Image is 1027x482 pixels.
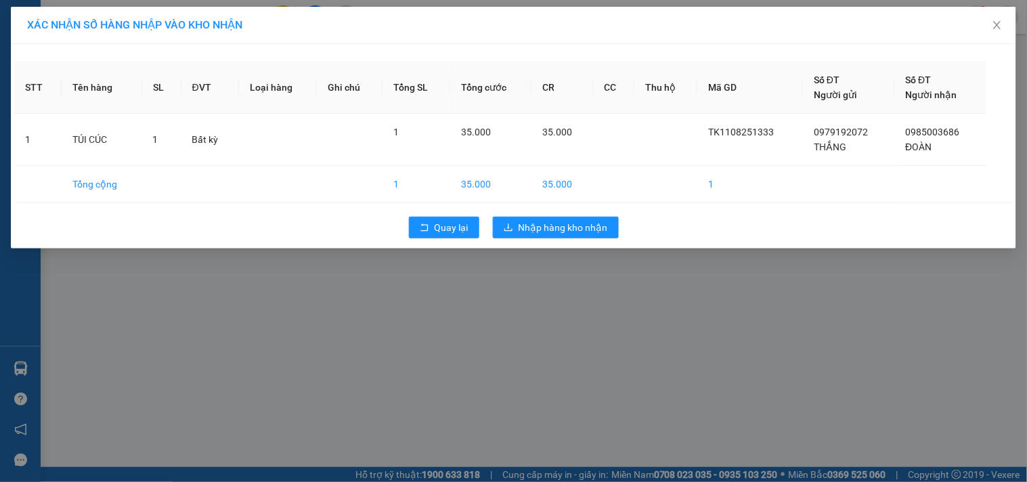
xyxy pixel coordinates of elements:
[317,62,383,114] th: Ghi chú
[493,217,619,238] button: downloadNhập hàng kho nhận
[814,141,846,152] span: THẮNG
[519,220,608,235] span: Nhập hàng kho nhận
[978,7,1016,45] button: Close
[531,62,594,114] th: CR
[450,62,531,114] th: Tổng cước
[504,223,513,234] span: download
[27,18,242,31] span: XÁC NHẬN SỐ HÀNG NHẬP VÀO KHO NHẬN
[594,62,634,114] th: CC
[906,127,960,137] span: 0985003686
[906,141,932,152] span: ĐOÀN
[708,127,774,137] span: TK1108251333
[450,166,531,203] td: 35.000
[634,62,697,114] th: Thu hộ
[542,127,572,137] span: 35.000
[181,114,240,166] td: Bất kỳ
[62,166,141,203] td: Tổng cộng
[461,127,491,137] span: 35.000
[62,114,141,166] td: TÚI CÚC
[906,74,932,85] span: Số ĐT
[383,62,450,114] th: Tổng SL
[435,220,468,235] span: Quay lại
[697,62,803,114] th: Mã GD
[531,166,594,203] td: 35.000
[992,20,1003,30] span: close
[62,62,141,114] th: Tên hàng
[814,127,868,137] span: 0979192072
[393,127,399,137] span: 1
[814,74,839,85] span: Số ĐT
[14,62,62,114] th: STT
[153,134,158,145] span: 1
[181,62,240,114] th: ĐVT
[239,62,317,114] th: Loại hàng
[814,89,857,100] span: Người gửi
[409,217,479,238] button: rollbackQuay lại
[383,166,450,203] td: 1
[142,62,181,114] th: SL
[420,223,429,234] span: rollback
[906,89,957,100] span: Người nhận
[14,114,62,166] td: 1
[697,166,803,203] td: 1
